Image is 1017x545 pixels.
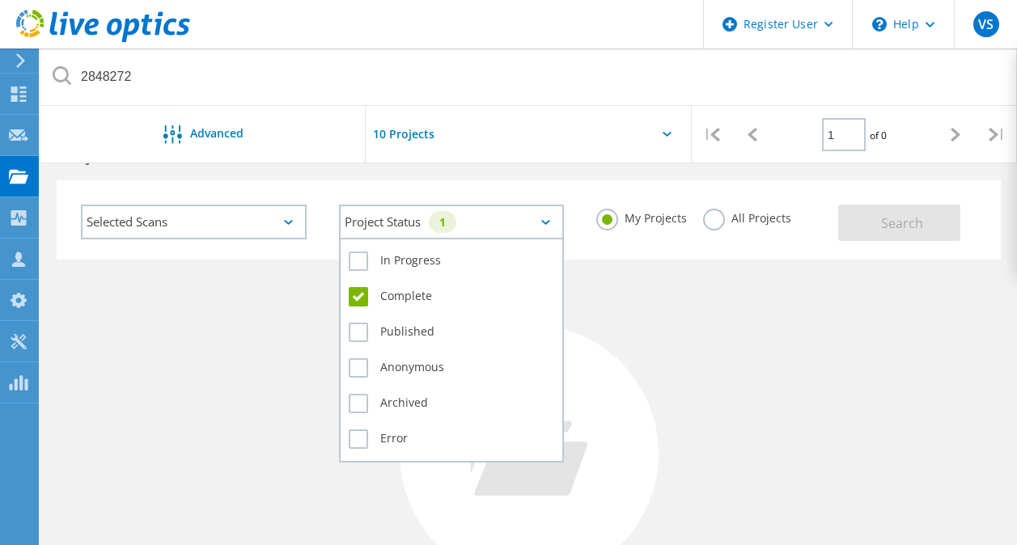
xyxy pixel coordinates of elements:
[349,358,555,378] label: Anonymous
[870,129,887,142] span: of 0
[16,34,190,45] a: Live Optics Dashboard
[978,18,994,31] span: VS
[349,323,555,342] label: Published
[596,209,687,224] label: My Projects
[977,106,1017,163] div: |
[349,251,555,271] label: In Progress
[81,205,307,239] div: Selected Scans
[838,205,960,241] button: Search
[349,287,555,306] label: Complete
[339,205,565,239] div: Project Status
[703,209,791,224] label: All Projects
[872,17,887,32] svg: \n
[429,211,456,233] div: 1
[349,394,555,413] label: Archived
[349,429,555,449] label: Error
[190,128,244,139] span: Advanced
[692,106,732,163] div: |
[881,214,923,232] span: Search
